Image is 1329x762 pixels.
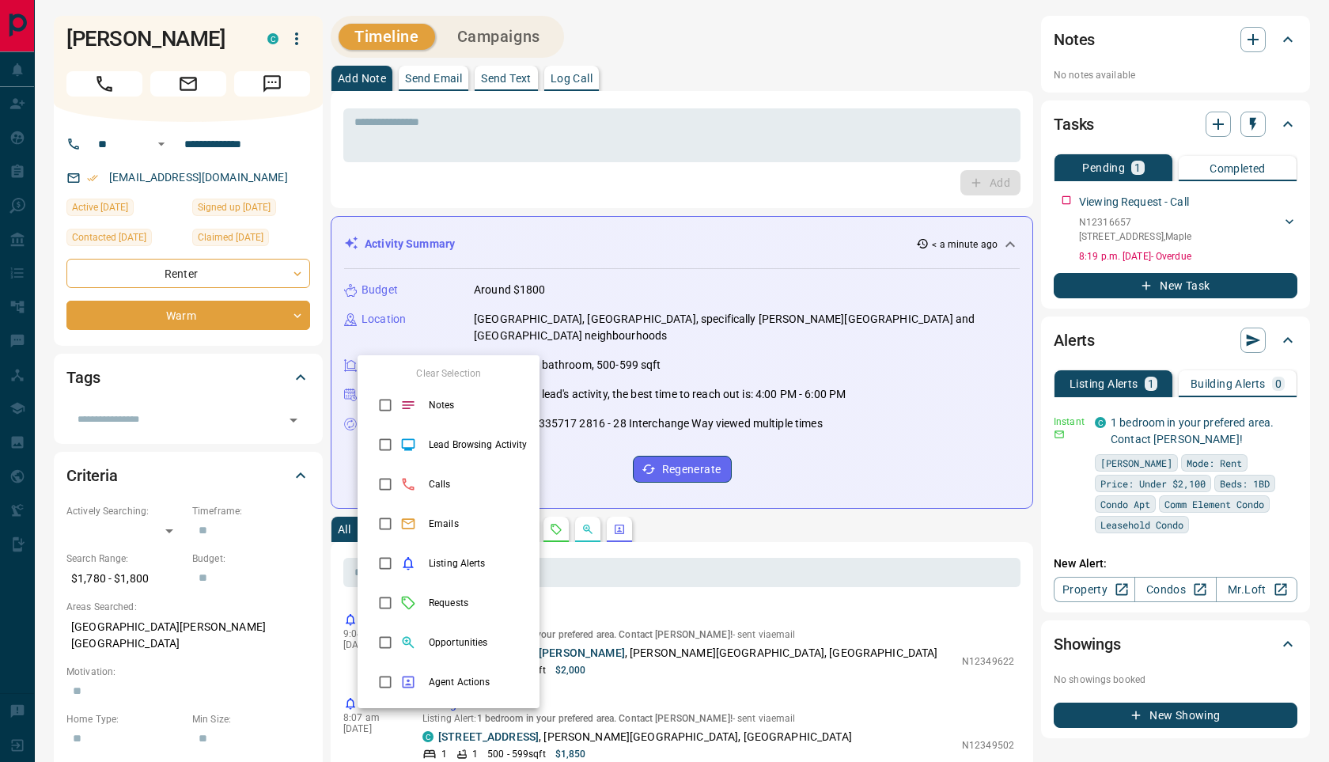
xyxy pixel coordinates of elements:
[429,596,527,610] span: Requests
[429,675,527,689] span: Agent Actions
[429,438,527,452] span: Lead Browsing Activity
[429,635,527,650] span: Opportunities
[429,398,527,412] span: Notes
[429,517,527,531] span: Emails
[429,477,527,491] span: Calls
[429,556,527,571] span: Listing Alerts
